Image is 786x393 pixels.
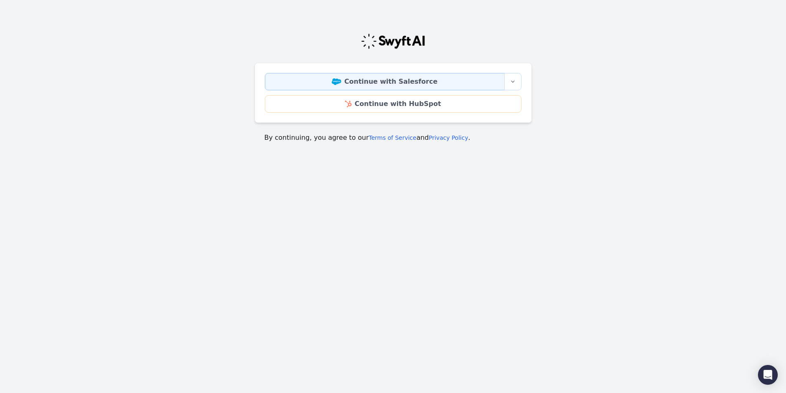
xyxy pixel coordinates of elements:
img: Salesforce [332,78,341,85]
div: Open Intercom Messenger [758,365,778,385]
a: Continue with HubSpot [265,95,522,113]
a: Terms of Service [369,134,416,141]
img: HubSpot [345,101,351,107]
a: Continue with Salesforce [265,73,505,90]
a: Privacy Policy [429,134,468,141]
img: Swyft Logo [361,33,426,49]
p: By continuing, you agree to our and . [264,133,522,143]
